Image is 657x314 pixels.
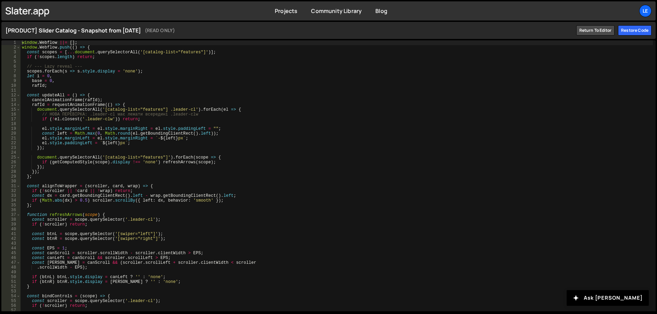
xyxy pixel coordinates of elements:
div: 57 [1,308,21,313]
div: 1 [1,40,21,45]
div: 10 [1,83,21,88]
div: 40 [1,227,21,232]
a: Projects [275,7,297,15]
a: Le [639,5,652,17]
div: Restore code [618,25,652,36]
div: 34 [1,198,21,203]
small: (READ ONLY) [145,26,175,35]
div: 20 [1,131,21,136]
div: 5 [1,59,21,64]
h1: [PRODUCT] Slider Catalog - Snapshot from [DATE] [5,26,573,35]
div: 51 [1,279,21,284]
div: 7 [1,69,21,74]
div: 3 [1,50,21,55]
div: 26 [1,160,21,165]
div: 8 [1,74,21,79]
div: 2 [1,45,21,50]
div: 49 [1,270,21,275]
div: 52 [1,284,21,289]
div: 27 [1,165,21,169]
div: 53 [1,289,21,294]
div: 36 [1,208,21,213]
div: 44 [1,246,21,251]
div: 37 [1,213,21,217]
div: 32 [1,189,21,193]
a: Return to editor [576,25,615,36]
div: 9 [1,79,21,83]
div: 50 [1,275,21,279]
div: 41 [1,232,21,236]
div: 43 [1,241,21,246]
div: 28 [1,169,21,174]
div: 24 [1,150,21,155]
div: 23 [1,146,21,150]
a: Blog [375,7,387,15]
div: 29 [1,174,21,179]
div: 14 [1,103,21,107]
div: 11 [1,88,21,93]
div: 38 [1,217,21,222]
div: 22 [1,141,21,146]
div: 12 [1,93,21,98]
div: 42 [1,236,21,241]
div: 48 [1,265,21,270]
div: 55 [1,299,21,303]
div: 56 [1,303,21,308]
div: 13 [1,98,21,103]
div: 21 [1,136,21,141]
div: 18 [1,122,21,126]
div: 4 [1,55,21,59]
div: 46 [1,256,21,260]
div: 17 [1,117,21,122]
div: 39 [1,222,21,227]
div: 25 [1,155,21,160]
div: 19 [1,126,21,131]
div: 31 [1,184,21,189]
button: Ask [PERSON_NAME] [567,290,649,306]
div: 47 [1,260,21,265]
div: 54 [1,294,21,299]
div: 45 [1,251,21,256]
div: 16 [1,112,21,117]
div: 30 [1,179,21,184]
div: 6 [1,64,21,69]
a: Community Library [311,7,362,15]
div: 35 [1,203,21,208]
div: 33 [1,193,21,198]
div: 15 [1,107,21,112]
